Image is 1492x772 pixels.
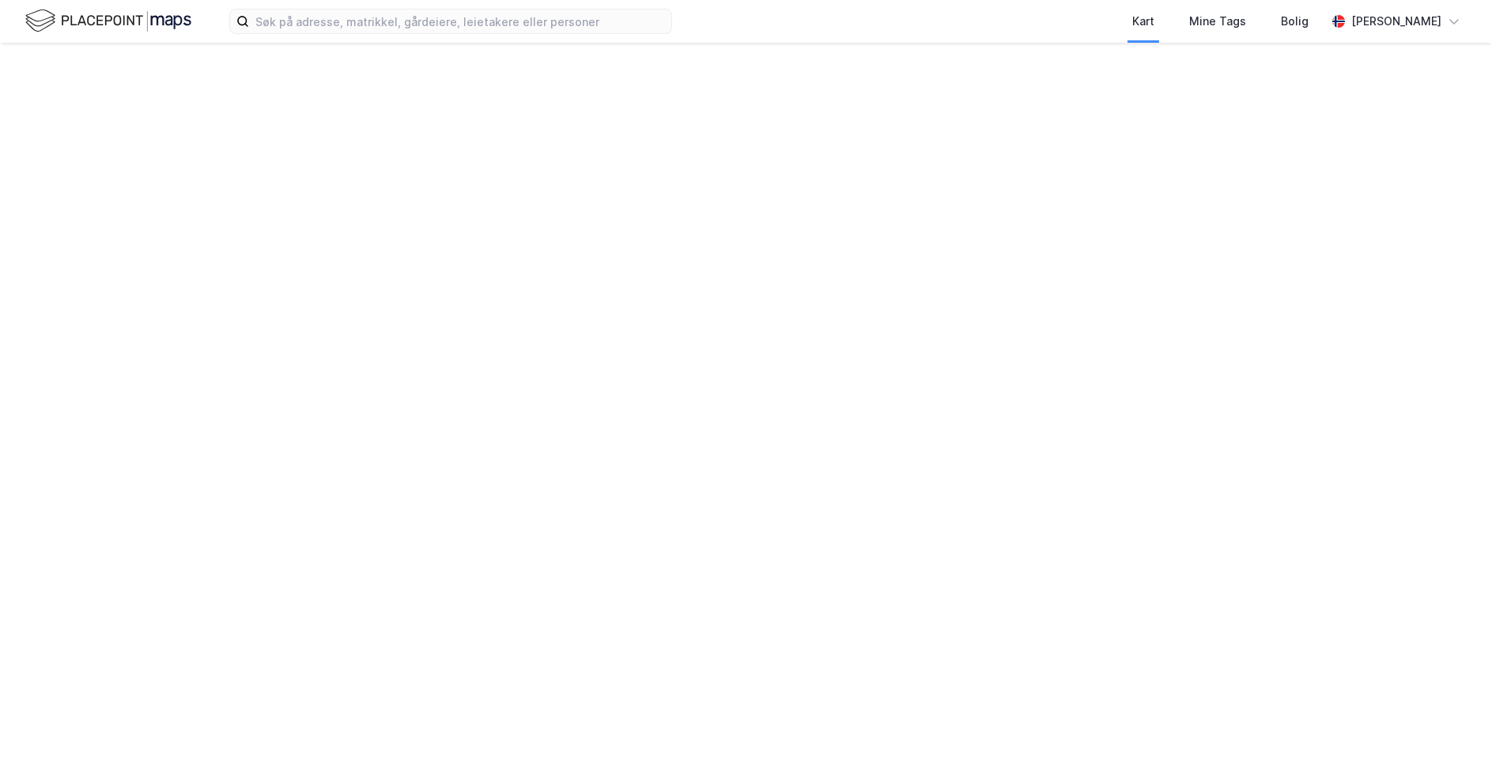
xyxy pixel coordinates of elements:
div: Kart [1132,12,1154,31]
img: logo.f888ab2527a4732fd821a326f86c7f29.svg [25,7,191,35]
iframe: Chat Widget [1413,696,1492,772]
div: [PERSON_NAME] [1351,12,1441,31]
div: Bolig [1281,12,1309,31]
div: Mine Tags [1189,12,1246,31]
input: Søk på adresse, matrikkel, gårdeiere, leietakere eller personer [249,9,671,33]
